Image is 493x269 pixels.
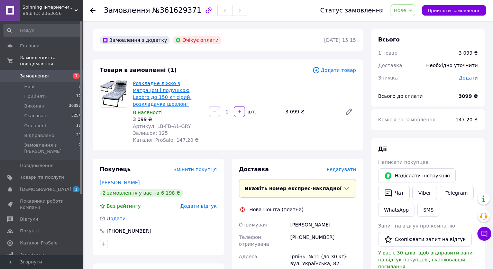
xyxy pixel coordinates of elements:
[24,132,54,139] span: Відправлено
[24,123,46,129] span: Оплачені
[378,50,398,56] span: 1 товар
[248,206,305,213] div: Нова Пошта (платна)
[239,254,257,259] span: Адреса
[69,103,81,109] span: 30357
[20,186,71,193] span: [DEMOGRAPHIC_DATA]
[20,43,39,49] span: Головна
[24,103,46,109] span: Виконані
[412,186,437,200] a: Viber
[378,159,430,165] span: Написати покупцеві
[245,186,342,191] span: Вкажіть номер експрес-накладної
[320,7,384,14] div: Статус замовлення
[24,113,48,119] span: Скасовані
[133,130,168,136] span: Залишок: 125
[3,24,82,37] input: Пошук
[20,198,64,211] span: Показники роботи компанії
[100,67,177,73] span: Товари в замовленні (1)
[100,180,140,185] a: [PERSON_NAME]
[104,6,150,15] span: Замовлення
[107,216,126,221] span: Додати
[417,203,439,217] button: SMS
[428,8,481,13] span: Прийняти замовлення
[22,4,74,10] span: Spinning Інтернет-магазин
[327,167,356,172] span: Редагувати
[20,55,83,67] span: Замовлення та повідомлення
[79,84,81,90] span: 1
[76,123,81,129] span: 11
[100,36,170,44] div: Замовлення з додатку
[342,105,356,119] a: Редагувати
[133,116,203,123] div: 3 099 ₴
[152,6,201,15] span: №361629371
[289,231,357,250] div: [PHONE_NUMBER]
[20,252,44,258] span: Аналітика
[378,75,398,81] span: Знижка
[174,167,217,172] span: Змінити покупця
[378,117,436,122] span: Комісія за замовлення
[133,123,191,129] span: Артикул: LB-FB-A1-GRY
[20,228,39,234] span: Покупці
[24,93,46,100] span: Прийняті
[20,240,57,246] span: Каталог ProSale
[100,166,131,173] span: Покупець
[440,186,474,200] a: Telegram
[100,80,127,107] img: Розкладне ліжко з матрацом і подушкою Leobro до 150 кг сірий, розкладачка шезлонг
[324,37,356,43] time: [DATE] 15:15
[477,227,491,241] button: Чат з покупцем
[79,142,81,155] span: 0
[239,166,269,173] span: Доставка
[76,132,81,139] span: 29
[289,219,357,231] div: [PERSON_NAME]
[246,108,257,115] div: шт.
[456,117,478,122] span: 147.20 ₴
[24,84,34,90] span: Нові
[378,146,387,152] span: Дії
[378,93,423,99] span: Всього до сплати
[133,137,199,143] span: Каталог ProSale: 147.20 ₴
[459,75,478,81] span: Додати
[100,189,183,197] div: 2 замовлення у вас на 6 198 ₴
[422,58,482,73] div: Необхідно уточнити
[378,63,402,68] span: Доставка
[378,36,400,43] span: Всього
[73,186,80,192] span: 1
[378,186,410,200] button: Чат
[90,7,95,14] div: Повернутися назад
[76,93,81,100] span: 17
[239,234,269,247] span: Телефон отримувача
[73,73,80,79] span: 1
[20,73,49,79] span: Замовлення
[394,8,406,13] span: Нове
[458,93,478,99] b: 3099 ₴
[71,113,81,119] span: 5254
[133,110,163,115] span: В наявності
[20,163,54,169] span: Повідомлення
[422,5,486,16] button: Прийняти замовлення
[20,216,38,222] span: Відгуки
[133,81,191,107] a: Розкладне ліжко з матрацом і подушкою Leobro до 150 кг сірий, розкладачка шезлонг
[24,142,79,155] span: Замовлення з [PERSON_NAME]
[180,203,217,209] span: Додати відгук
[378,232,472,247] button: Скопіювати запит на відгук
[378,223,455,229] span: Запит на відгук про компанію
[283,107,339,117] div: 3 099 ₴
[378,203,414,217] a: WhatsApp
[22,10,83,17] div: Ваш ID: 2363656
[378,168,456,183] button: Надіслати інструкцію
[312,66,356,74] span: Додати товар
[239,222,267,228] span: Отримувач
[459,49,478,56] div: 3 099 ₴
[20,174,64,180] span: Товари та послуги
[106,228,152,234] div: [PHONE_NUMBER]
[107,203,141,209] span: Без рейтингу
[173,36,221,44] div: Очікує оплати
